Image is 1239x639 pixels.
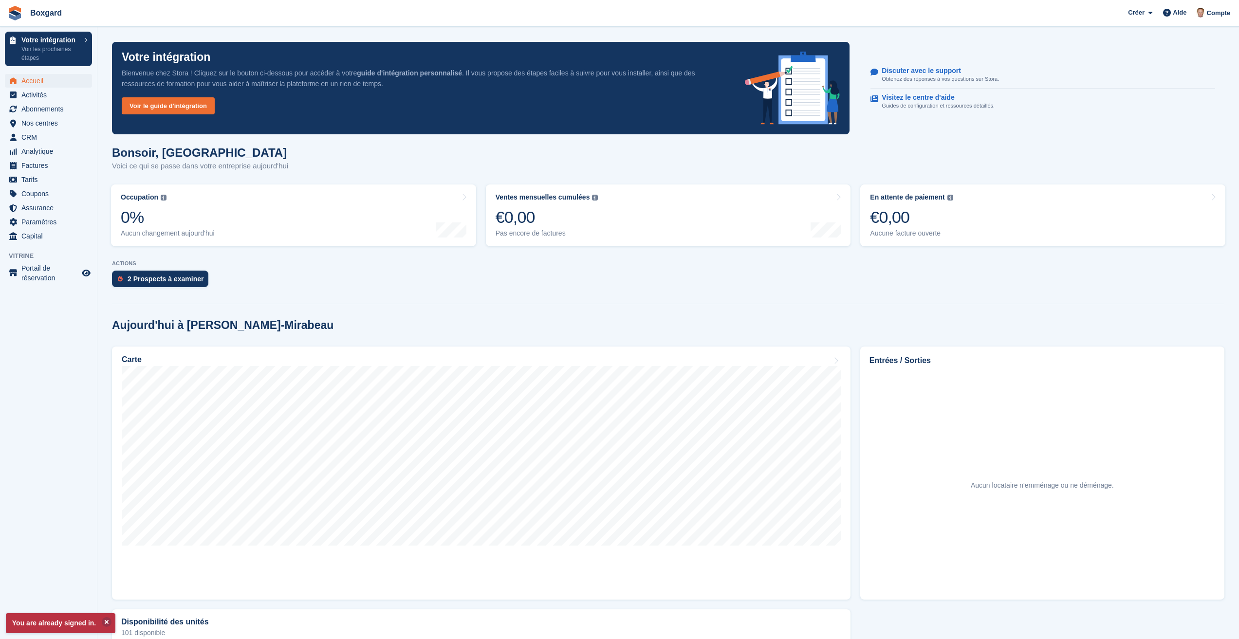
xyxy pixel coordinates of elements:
[26,5,66,21] a: Boxgard
[5,32,92,66] a: Votre intégration Voir les prochaines étapes
[21,201,80,215] span: Assurance
[21,215,80,229] span: Paramètres
[21,229,80,243] span: Capital
[870,207,953,227] div: €0,00
[122,355,142,364] h2: Carte
[357,69,462,77] strong: guide d'intégration personnalisé
[122,52,210,63] p: Votre intégration
[21,116,80,130] span: Nos centres
[122,68,729,89] p: Bienvenue chez Stora ! Cliquez sur le bouton ci-dessous pour accéder à votre . Il vous propose de...
[5,173,92,186] a: menu
[5,201,92,215] a: menu
[1128,8,1145,18] span: Créer
[21,88,80,102] span: Activités
[9,251,97,261] span: Vitrine
[128,275,203,283] div: 2 Prospects à examiner
[5,187,92,201] a: menu
[112,319,333,332] h2: Aujourd'hui à [PERSON_NAME]-Mirabeau
[882,93,987,102] p: Visitez le centre d'aide
[496,229,598,237] div: Pas encore de factures
[870,229,953,237] div: Aucune facture ouverte
[745,52,840,125] img: onboarding-info-6c161a55d2c0e0a8cae90662b2fe09162a5109e8cc188191df67fb4f79e88e88.svg
[21,145,80,158] span: Analytique
[870,193,944,201] div: En attente de paiement
[21,263,80,283] span: Portail de réservation
[21,173,80,186] span: Tarifs
[21,159,80,172] span: Factures
[947,195,953,201] img: icon-info-grey-7440780725fd019a000dd9b08b2336e03edf1995a4989e88bcd33f0948082b44.svg
[118,276,123,282] img: prospect-51fa495bee0391a8d652442698ab0144808aea92771e9ea1ae160a38d050c398.svg
[21,74,80,88] span: Accueil
[121,207,215,227] div: 0%
[112,347,851,600] a: Carte
[5,263,92,283] a: menu
[971,480,1114,491] div: Aucun locataire n'emménage ou ne déménage.
[496,193,590,201] div: Ventes mensuelles cumulées
[112,161,288,172] p: Voici ce qui se passe dans votre entreprise aujourd'hui
[860,184,1225,246] a: En attente de paiement €0,00 Aucune facture ouverte
[111,184,476,246] a: Occupation 0% Aucun changement aujourd'hui
[112,260,1224,267] p: ACTIONS
[882,75,999,83] p: Obtenez des réponses à vos questions sur Stora.
[21,102,80,116] span: Abonnements
[112,146,288,159] h1: Bonsoir, [GEOGRAPHIC_DATA]
[5,88,92,102] a: menu
[5,159,92,172] a: menu
[122,97,215,114] a: Voir le guide d'intégration
[5,116,92,130] a: menu
[121,229,215,237] div: Aucun changement aujourd'hui
[121,629,841,636] p: 101 disponible
[21,130,80,144] span: CRM
[6,613,115,633] p: You are already signed in.
[882,67,991,75] p: Discuter avec le support
[161,195,166,201] img: icon-info-grey-7440780725fd019a000dd9b08b2336e03edf1995a4989e88bcd33f0948082b44.svg
[1173,8,1186,18] span: Aide
[5,74,92,88] a: menu
[121,618,209,626] h2: Disponibilité des unités
[5,229,92,243] a: menu
[870,89,1215,115] a: Visitez le centre d'aide Guides de configuration et ressources détaillés.
[112,271,213,292] a: 2 Prospects à examiner
[882,102,995,110] p: Guides de configuration et ressources détaillés.
[592,195,598,201] img: icon-info-grey-7440780725fd019a000dd9b08b2336e03edf1995a4989e88bcd33f0948082b44.svg
[121,193,158,201] div: Occupation
[80,267,92,279] a: Boutique d'aperçu
[5,215,92,229] a: menu
[486,184,851,246] a: Ventes mensuelles cumulées €0,00 Pas encore de factures
[21,45,79,62] p: Voir les prochaines étapes
[5,145,92,158] a: menu
[496,207,598,227] div: €0,00
[5,102,92,116] a: menu
[869,355,1215,366] h2: Entrées / Sorties
[1196,8,1205,18] img: Alban Mackay
[870,62,1215,89] a: Discuter avec le support Obtenez des réponses à vos questions sur Stora.
[8,6,22,20] img: stora-icon-8386f47178a22dfd0bd8f6a31ec36ba5ce8667c1dd55bd0f319d3a0aa187defe.svg
[21,187,80,201] span: Coupons
[1207,8,1230,18] span: Compte
[21,37,79,43] p: Votre intégration
[5,130,92,144] a: menu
